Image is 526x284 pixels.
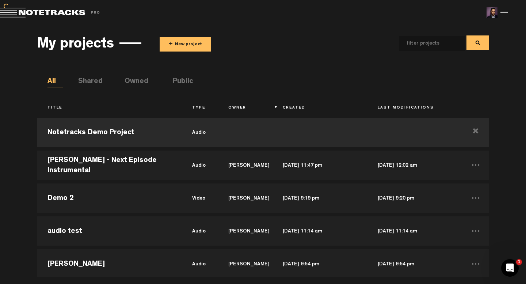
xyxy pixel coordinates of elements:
iframe: Intercom live chat [501,259,519,277]
td: [PERSON_NAME] [218,149,272,182]
td: [DATE] 9:54 pm [272,247,367,280]
td: audio [182,116,218,149]
td: [DATE] 11:14 am [272,215,367,247]
td: audio test [37,215,182,247]
td: [PERSON_NAME] [218,247,272,280]
th: Created [272,102,367,114]
td: [DATE] 12:02 am [367,149,462,182]
li: Owned [125,76,140,87]
td: [PERSON_NAME] [218,215,272,247]
td: audio [182,215,218,247]
li: Shared [78,76,94,87]
td: video [182,182,218,215]
td: ... [462,215,489,247]
td: [DATE] 9:19 pm [272,182,367,215]
td: Demo 2 [37,182,182,215]
th: Owner [218,102,272,114]
input: filter projects [399,36,453,51]
td: audio [182,247,218,280]
td: [DATE] 11:14 am [367,215,462,247]
td: ... [462,182,489,215]
td: [PERSON_NAME] - Next Episode Instrumental [37,149,182,182]
td: Notetracks Demo Project [37,116,182,149]
td: [DATE] 9:54 pm [367,247,462,280]
button: +New project [160,37,211,52]
td: ... [462,247,489,280]
li: Public [173,76,188,87]
img: ACg8ocLbejkRhHuyFPZXEzQxE1O_haI5z81I7AeUCeaI0aBC17LvkRY=s96-c [487,7,498,18]
span: + [169,40,173,49]
td: ... [462,149,489,182]
td: audio [182,149,218,182]
td: [DATE] 11:47 pm [272,149,367,182]
span: 1 [516,259,522,265]
li: All [47,76,63,87]
td: [PERSON_NAME] [218,182,272,215]
h3: My projects [37,37,114,53]
th: Type [182,102,218,114]
th: Last Modifications [367,102,462,114]
th: Title [37,102,182,114]
td: [DATE] 9:20 pm [367,182,462,215]
td: [PERSON_NAME] [37,247,182,280]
